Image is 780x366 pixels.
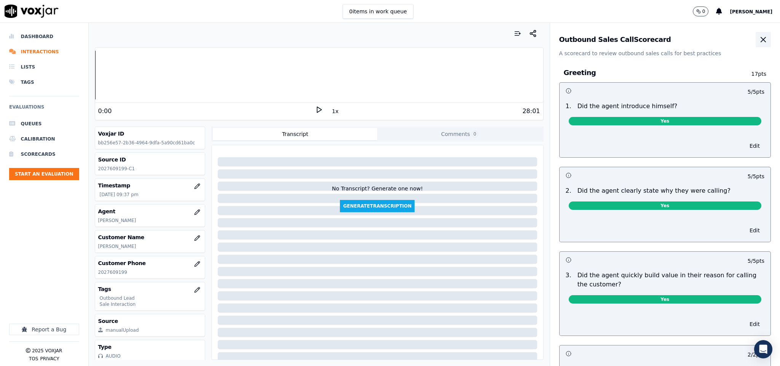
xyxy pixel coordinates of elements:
span: [PERSON_NAME] [730,9,772,14]
button: Start an Evaluation [9,168,79,180]
p: Did the agent clearly state why they were calling? [577,186,731,195]
p: Did the agent introduce himself? [577,102,677,111]
a: Tags [9,75,79,90]
a: Lists [9,59,79,75]
p: 2027609199-C1 [98,166,202,172]
button: Comments [377,128,542,140]
h3: Greeting [564,68,733,78]
h3: Source [98,317,202,325]
h3: Outbound Sales Call Scorecard [559,36,671,43]
span: Yes [569,201,762,210]
button: Transcript [213,128,377,140]
p: 2027609199 [98,269,202,275]
p: bb256e57-2b36-4964-9dfa-5a90cd61ba0c [98,140,202,146]
button: Privacy [40,356,59,362]
span: Yes [569,117,762,125]
h3: Customer Phone [98,259,202,267]
a: Scorecards [9,147,79,162]
span: Yes [569,295,762,304]
p: A scorecard to review outbound sales calls for best practices [559,50,771,57]
h3: Tags [98,285,202,293]
h3: Timestamp [98,182,202,189]
p: 2 . [563,186,574,195]
p: Sale Interaction [100,301,202,307]
button: 0items in work queue [343,4,413,19]
h6: Evaluations [9,102,79,116]
p: 0 [702,8,705,14]
p: 5 / 5 pts [748,88,764,96]
span: 0 [472,131,479,137]
button: Edit [745,225,764,236]
p: [PERSON_NAME] [98,217,202,224]
p: 2025 Voxjar [32,348,62,354]
p: 1 . [563,102,574,111]
h3: Source ID [98,156,202,163]
div: AUDIO [106,353,121,359]
button: Report a Bug [9,324,79,335]
a: Dashboard [9,29,79,44]
p: 2 / 2 pts [748,351,764,358]
p: 3 . [563,271,574,289]
div: Open Intercom Messenger [754,340,772,358]
p: Did the agent quickly build value in their reason for calling the customer? [577,271,764,289]
button: TOS [29,356,38,362]
button: [PERSON_NAME] [730,7,780,16]
p: 17 pts [732,70,766,78]
h3: Voxjar ID [98,130,202,137]
button: 0 [693,6,716,16]
p: [PERSON_NAME] [98,243,202,249]
p: [DATE] 09:37 pm [100,192,202,198]
a: Interactions [9,44,79,59]
p: 5 / 5 pts [748,173,764,180]
button: Edit [745,141,764,151]
div: No Transcript? Generate one now! [332,185,423,200]
div: 0:00 [98,107,112,116]
button: GenerateTranscription [340,200,415,212]
h3: Type [98,343,202,351]
h3: Agent [98,208,202,215]
div: 28:01 [522,107,540,116]
a: Calibration [9,131,79,147]
button: Edit [745,319,764,329]
img: voxjar logo [5,5,59,18]
button: 0 [693,6,709,16]
a: Queues [9,116,79,131]
button: 1x [330,106,340,117]
h3: Customer Name [98,233,202,241]
p: Outbound Lead [100,295,202,301]
p: 5 / 5 pts [748,257,764,265]
div: manualUpload [106,327,139,333]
